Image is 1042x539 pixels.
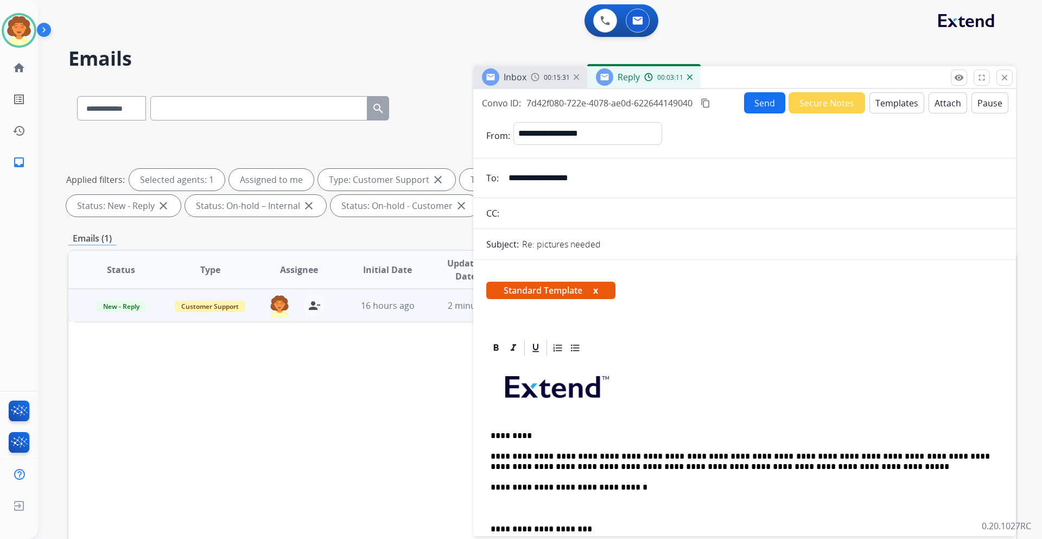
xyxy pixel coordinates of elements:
span: Updated Date [441,257,491,283]
div: Underline [528,340,544,356]
mat-icon: content_copy [701,98,710,108]
div: Status: New - Reply [66,195,181,217]
p: To: [486,172,499,185]
span: Type [200,263,220,276]
span: 00:15:31 [544,73,570,82]
span: 2 minutes ago [448,300,506,312]
span: 00:03:11 [657,73,683,82]
button: Send [744,92,785,113]
h2: Emails [68,48,1016,69]
div: Status: On-hold – Internal [185,195,326,217]
span: New - Reply [97,301,146,312]
mat-icon: close [1000,73,1009,83]
span: Reply [618,71,640,83]
p: Re: pictures needed [522,238,601,251]
mat-icon: close [455,199,468,212]
mat-icon: home [12,61,26,74]
span: Standard Template [486,282,615,299]
div: Ordered List [550,340,566,356]
div: Selected agents: 1 [129,169,225,191]
img: avatar [4,15,34,46]
div: Italic [505,340,522,356]
button: Secure Notes [789,92,865,113]
button: Attach [929,92,967,113]
div: Status: On-hold - Customer [331,195,479,217]
span: Inbox [504,71,526,83]
button: Templates [869,92,924,113]
p: Emails (1) [68,232,116,245]
button: x [593,284,598,297]
p: CC: [486,207,499,220]
p: Convo ID: [482,97,521,110]
mat-icon: search [372,102,385,115]
mat-icon: remove_red_eye [954,73,964,83]
p: Subject: [486,238,519,251]
mat-icon: person_remove [308,299,321,312]
img: agent-avatar [269,295,290,318]
mat-icon: list_alt [12,93,26,106]
button: Pause [971,92,1008,113]
mat-icon: fullscreen [977,73,987,83]
mat-icon: history [12,124,26,137]
mat-icon: inbox [12,156,26,169]
span: 16 hours ago [361,300,415,312]
mat-icon: close [431,173,444,186]
div: Type: Customer Support [318,169,455,191]
p: Applied filters: [66,173,125,186]
div: Type: Shipping Protection [460,169,602,191]
span: Status [107,263,135,276]
div: Bullet List [567,340,583,356]
div: Assigned to me [229,169,314,191]
span: 7d42f080-722e-4078-ae0d-622644149040 [526,97,692,109]
mat-icon: close [157,199,170,212]
span: Assignee [280,263,318,276]
p: 0.20.1027RC [982,519,1031,532]
div: Bold [488,340,504,356]
span: Customer Support [175,301,245,312]
mat-icon: close [302,199,315,212]
p: From: [486,129,510,142]
span: Initial Date [363,263,412,276]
